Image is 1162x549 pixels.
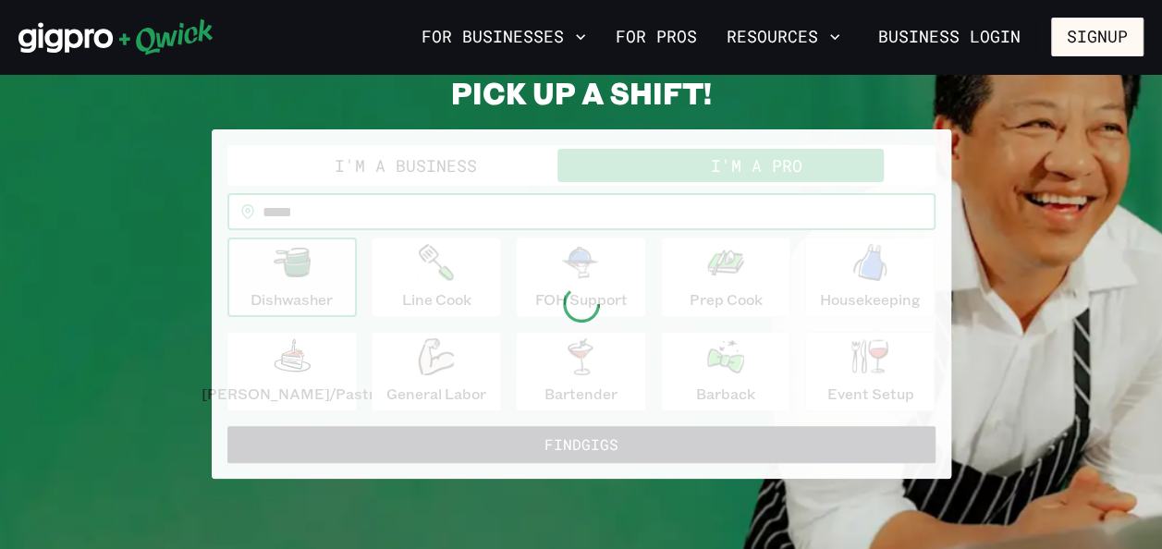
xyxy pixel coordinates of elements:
[1051,18,1144,56] button: Signup
[608,21,704,53] a: For Pros
[719,21,848,53] button: Resources
[212,74,951,111] h2: PICK UP A SHIFT!
[202,383,383,405] p: [PERSON_NAME]/Pastry
[414,21,593,53] button: For Businesses
[862,18,1036,56] a: Business Login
